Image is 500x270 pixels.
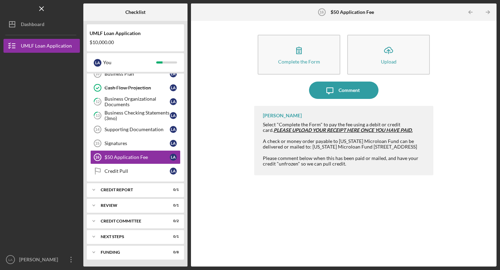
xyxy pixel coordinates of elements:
[90,164,181,178] a: Credit PullLA
[3,39,80,53] button: UMLF Loan Application
[101,250,161,254] div: Funding
[90,109,181,123] a: 13Business Checking Statements (3mo)LA
[95,113,100,118] tspan: 13
[101,203,161,208] div: Review
[170,140,177,147] div: L A
[95,141,99,145] tspan: 15
[170,168,177,175] div: L A
[105,154,170,160] div: $50 Application Fee
[90,150,181,164] a: 16$50 Application FeeLA
[166,219,179,223] div: 0 / 2
[170,70,177,77] div: L A
[95,127,100,132] tspan: 14
[95,100,100,104] tspan: 12
[3,253,80,267] button: LA[PERSON_NAME]
[170,98,177,105] div: L A
[278,59,320,64] div: Complete the Form
[101,235,161,239] div: Next Steps
[347,35,430,75] button: Upload
[17,253,62,268] div: [PERSON_NAME]
[8,258,12,262] text: LA
[170,84,177,91] div: L A
[166,250,179,254] div: 0 / 8
[166,203,179,208] div: 0 / 1
[258,35,340,75] button: Complete the Form
[105,85,170,91] div: Cash Flow Projection
[105,96,170,107] div: Business Organizational Documents
[21,39,72,54] div: UMLF Loan Application
[90,31,181,36] div: UMLF Loan Application
[170,112,177,119] div: L A
[263,122,426,167] div: Select "Complete the Form" to pay the fee using a debit or credit card. A check or money order pa...
[90,123,181,136] a: 14Supporting DocumentationLA
[90,67,181,81] a: 10Business PlanLA
[170,126,177,133] div: L A
[263,113,302,118] div: [PERSON_NAME]
[101,219,161,223] div: Credit Committee
[105,141,170,146] div: Signatures
[125,9,145,15] b: Checklist
[21,17,44,33] div: Dashboard
[105,168,170,174] div: Credit Pull
[94,59,101,67] div: L A
[90,136,181,150] a: 15SignaturesLA
[339,82,360,99] div: Comment
[101,188,161,192] div: Credit report
[166,235,179,239] div: 0 / 1
[90,40,181,45] div: $10,000.00
[90,95,181,109] a: 12Business Organizational DocumentsLA
[105,127,170,132] div: Supporting Documentation
[105,110,170,121] div: Business Checking Statements (3mo)
[3,17,80,31] button: Dashboard
[103,57,156,68] div: You
[90,81,181,95] a: Cash Flow ProjectionLA
[105,71,170,77] div: Business Plan
[166,188,179,192] div: 0 / 1
[274,127,412,133] strong: PLEASE UPLOAD YOUR RECEIPT HERE ONCE YOU HAVE PAID.
[331,9,374,15] b: $50 Application Fee
[170,154,177,161] div: L A
[381,59,397,64] div: Upload
[95,155,99,159] tspan: 16
[309,82,378,99] button: Comment
[320,10,324,14] tspan: 16
[95,72,99,76] tspan: 10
